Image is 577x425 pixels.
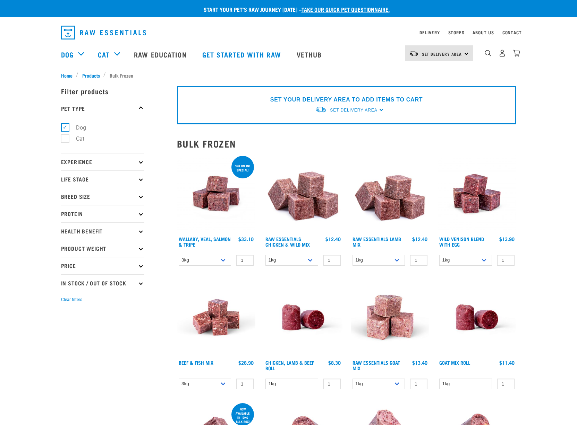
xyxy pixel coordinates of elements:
div: $13.40 [412,360,427,365]
a: Raw Education [127,41,195,68]
label: Dog [65,123,89,132]
div: $11.40 [499,360,515,365]
button: Clear filters [61,296,82,303]
input: 1 [236,379,254,389]
img: Raw Essentials Logo [61,26,146,39]
a: Goat Mix Roll [439,361,470,364]
img: van-moving.png [315,106,326,113]
img: Wallaby Veal Salmon Tripe 1642 [177,154,256,233]
a: Raw Essentials Lamb Mix [353,238,401,246]
a: Beef & Fish Mix [179,361,213,364]
a: Products [78,72,103,79]
p: Experience [61,153,144,170]
p: Life Stage [61,170,144,188]
div: $8.30 [328,360,341,365]
span: Set Delivery Area [422,53,462,55]
img: Raw Essentials Chicken Lamb Beef Bulk Minced Raw Dog Food Roll Unwrapped [264,278,342,357]
span: Products [82,72,100,79]
p: Product Weight [61,240,144,257]
a: About Us [473,31,494,34]
a: Get started with Raw [195,41,290,68]
img: home-icon-1@2x.png [485,50,491,56]
p: Pet Type [61,100,144,117]
div: $12.40 [412,236,427,242]
a: Stores [448,31,465,34]
div: $13.90 [499,236,515,242]
img: ?1041 RE Lamb Mix 01 [351,154,430,233]
img: home-icon@2x.png [513,50,520,57]
input: 1 [497,379,515,389]
img: Venison Egg 1616 [438,154,516,233]
img: user.png [499,50,506,57]
div: 3kg online special! [231,161,254,175]
p: Filter products [61,82,144,100]
img: Goat M Ix 38448 [351,278,430,357]
p: SET YOUR DELIVERY AREA TO ADD ITEMS TO CART [270,96,423,104]
a: Cat [98,49,110,60]
nav: dropdown navigation [56,23,522,42]
a: Contact [502,31,522,34]
a: Delivery [419,31,440,34]
input: 1 [323,379,341,389]
input: 1 [323,255,341,266]
p: Protein [61,205,144,222]
nav: breadcrumbs [61,72,516,79]
p: In Stock / Out Of Stock [61,274,144,292]
a: Vethub [290,41,331,68]
div: $33.10 [238,236,254,242]
a: Chicken, Lamb & Beef Roll [265,361,314,369]
a: Raw Essentials Chicken & Wild Mix [265,238,310,246]
div: $28.90 [238,360,254,365]
span: Set Delivery Area [330,108,377,113]
img: van-moving.png [409,50,418,56]
p: Health Benefit [61,222,144,240]
h2: Bulk Frozen [177,138,516,149]
input: 1 [410,255,427,266]
p: Price [61,257,144,274]
img: Beef Mackerel 1 [177,278,256,357]
img: Pile Of Cubed Chicken Wild Meat Mix [264,154,342,233]
a: Home [61,72,76,79]
input: 1 [236,255,254,266]
p: Breed Size [61,188,144,205]
span: Home [61,72,73,79]
a: Dog [61,49,74,60]
a: take our quick pet questionnaire. [302,8,390,11]
div: $12.40 [325,236,341,242]
input: 1 [410,379,427,389]
label: Cat [65,134,87,143]
img: Raw Essentials Chicken Lamb Beef Bulk Minced Raw Dog Food Roll Unwrapped [438,278,516,357]
a: Wallaby, Veal, Salmon & Tripe [179,238,231,246]
a: Raw Essentials Goat Mix [353,361,400,369]
a: Wild Venison Blend with Egg [439,238,484,246]
input: 1 [497,255,515,266]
